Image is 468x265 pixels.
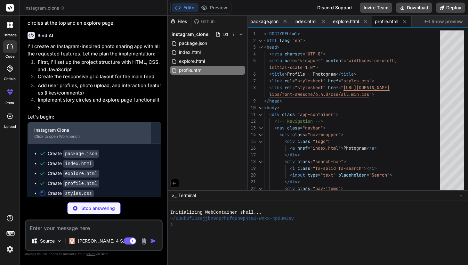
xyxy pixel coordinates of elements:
div: 19 [248,165,256,172]
span: class [292,132,305,137]
span: class [297,138,310,144]
span: index.html [313,145,338,151]
span: content [326,58,343,63]
span: = [303,51,305,57]
span: meta [272,58,282,63]
p: Source [40,238,55,244]
div: 14 [248,131,256,138]
span: = [295,58,297,63]
div: Github [191,18,218,25]
span: = [292,85,295,90]
span: title [272,71,285,77]
span: − [459,192,463,199]
span: > [323,51,326,57]
span: html [267,37,277,43]
span: href [328,78,338,84]
div: 8 [248,84,256,91]
span: " [341,78,343,84]
span: > [374,145,377,151]
div: Instagram Clone [34,127,144,133]
img: attachment [140,237,148,245]
span: styles.css [343,78,369,84]
span: > [372,78,374,84]
div: 5 [248,57,256,64]
button: Editor [172,3,198,12]
span: i [292,165,295,171]
div: Create [48,170,99,177]
div: Click to collapse the range. [256,138,265,145]
img: Pick Models [57,238,62,244]
span: > [323,125,326,131]
span: profile.html [375,18,398,25]
span: = [338,78,341,84]
span: "en" [292,37,303,43]
span: </ [285,152,290,158]
span: <!DOCTYPE [264,31,287,37]
span: index.html [295,18,316,25]
div: 18 [248,158,256,165]
span: ❯ [170,222,173,228]
span: "stylesheet" [295,85,326,90]
span: placeholder [338,172,367,178]
span: < [290,165,292,171]
span: > [341,132,343,137]
div: 11 [248,111,256,118]
span: instagram_clone [172,31,208,37]
div: 12 [248,118,256,125]
div: Click to collapse the range. [256,44,265,51]
div: 4 [248,51,256,57]
h6: Bind AI [37,32,53,39]
span: = [290,37,292,43]
span: > [354,71,356,77]
div: 21 [248,178,256,185]
span: head [267,44,277,50]
span: rel [285,78,292,84]
span: href [297,145,308,151]
span: "logo" [313,138,328,144]
label: Upload [4,124,16,129]
span: "width=device-width, [346,58,397,63]
span: > [285,71,287,77]
span: index.html [178,48,201,56]
span: </ [336,71,341,77]
span: Initializing WebContainer shell... [170,210,262,216]
div: 9 [248,98,256,104]
span: = [367,172,369,178]
span: title [341,71,354,77]
span: head [269,98,279,104]
div: 2 [248,37,256,44]
div: 10 [248,104,256,111]
div: Click to collapse the range. [256,158,265,165]
img: Claude 4 Sonnet [69,238,75,244]
span: = [310,159,313,164]
span: div [290,152,297,158]
span: ></ [364,165,372,171]
span: > [372,91,374,97]
span: " [341,85,343,90]
button: − [458,190,464,201]
div: 16 [248,145,256,152]
button: Invite Team [360,3,392,13]
span: < [269,58,272,63]
div: Click to collapse the range. [256,131,265,138]
span: < [290,172,292,178]
span: package.json [250,18,278,25]
p: [PERSON_NAME] 4 S.. [78,238,125,244]
div: 22 [248,185,256,192]
div: Files [168,18,191,25]
span: > [390,172,392,178]
span: </ [367,145,372,151]
label: prem [5,100,14,106]
span: < [269,112,272,117]
span: name [285,58,295,63]
span: > [315,64,318,70]
div: 17 [248,152,256,158]
span: > [336,112,338,117]
span: initial-scale=1.0" [269,64,315,70]
span: > [341,145,343,151]
span: "nav-items" [313,186,341,191]
span: link [272,78,282,84]
div: 7 [248,78,256,84]
span: = [308,145,310,151]
span: "text" [320,172,336,178]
